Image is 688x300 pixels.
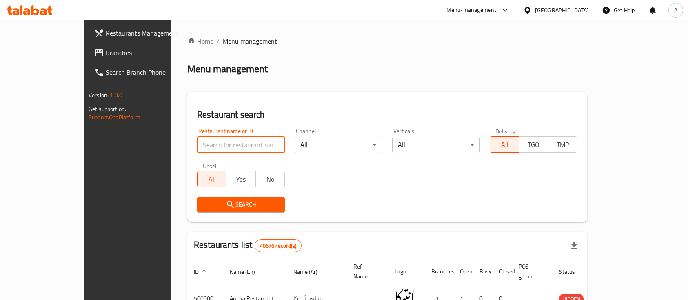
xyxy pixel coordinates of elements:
span: Branches [106,48,193,58]
span: Restaurants Management [106,28,193,38]
th: Branches [425,259,453,284]
th: Logo [388,259,425,284]
li: / [217,36,220,46]
div: [GEOGRAPHIC_DATA] [535,6,589,15]
th: Busy [473,259,493,284]
span: 40676 record(s) [255,242,301,250]
button: TMP [548,136,577,153]
span: Version: [89,90,109,100]
span: Search Branch Phone [106,67,193,77]
label: Upsell [203,163,218,169]
a: Restaurants Management [88,23,200,43]
span: POS group [519,262,543,281]
span: Menu management [223,36,277,46]
span: Name (En) [230,267,266,277]
h2: Restaurant search [197,109,577,121]
div: Total records count [255,239,302,252]
button: All [197,171,226,187]
span: All [201,173,223,185]
a: Home [187,36,213,46]
h2: Restaurants list [194,239,302,252]
span: 1.0.0 [110,90,122,100]
span: TMP [552,139,574,151]
th: Open [453,259,473,284]
label: Delivery [495,128,516,134]
div: Export file [564,236,584,256]
div: Menu-management [446,5,497,15]
th: Closed [493,259,512,284]
button: No [255,171,285,187]
button: Yes [226,171,255,187]
span: Get support on: [89,104,126,114]
span: Search [204,200,278,210]
span: A [674,6,677,15]
a: Branches [88,43,200,62]
div: All [392,137,480,153]
span: Name (Ar) [293,267,328,277]
nav: breadcrumb [187,36,587,46]
span: Status [559,267,586,277]
span: Ref. Name [353,262,378,281]
h2: Menu management [187,62,268,76]
button: TGO [519,136,548,153]
span: All [493,139,516,151]
button: Search [197,197,285,212]
a: Support.OpsPlatform [89,112,140,122]
span: TGO [522,139,545,151]
input: Search for restaurant name or ID.. [197,137,285,153]
span: Yes [230,173,252,185]
span: No [259,173,282,185]
a: Search Branch Phone [88,62,200,82]
span: ID [194,267,209,277]
div: All [295,137,382,153]
button: All [490,136,519,153]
